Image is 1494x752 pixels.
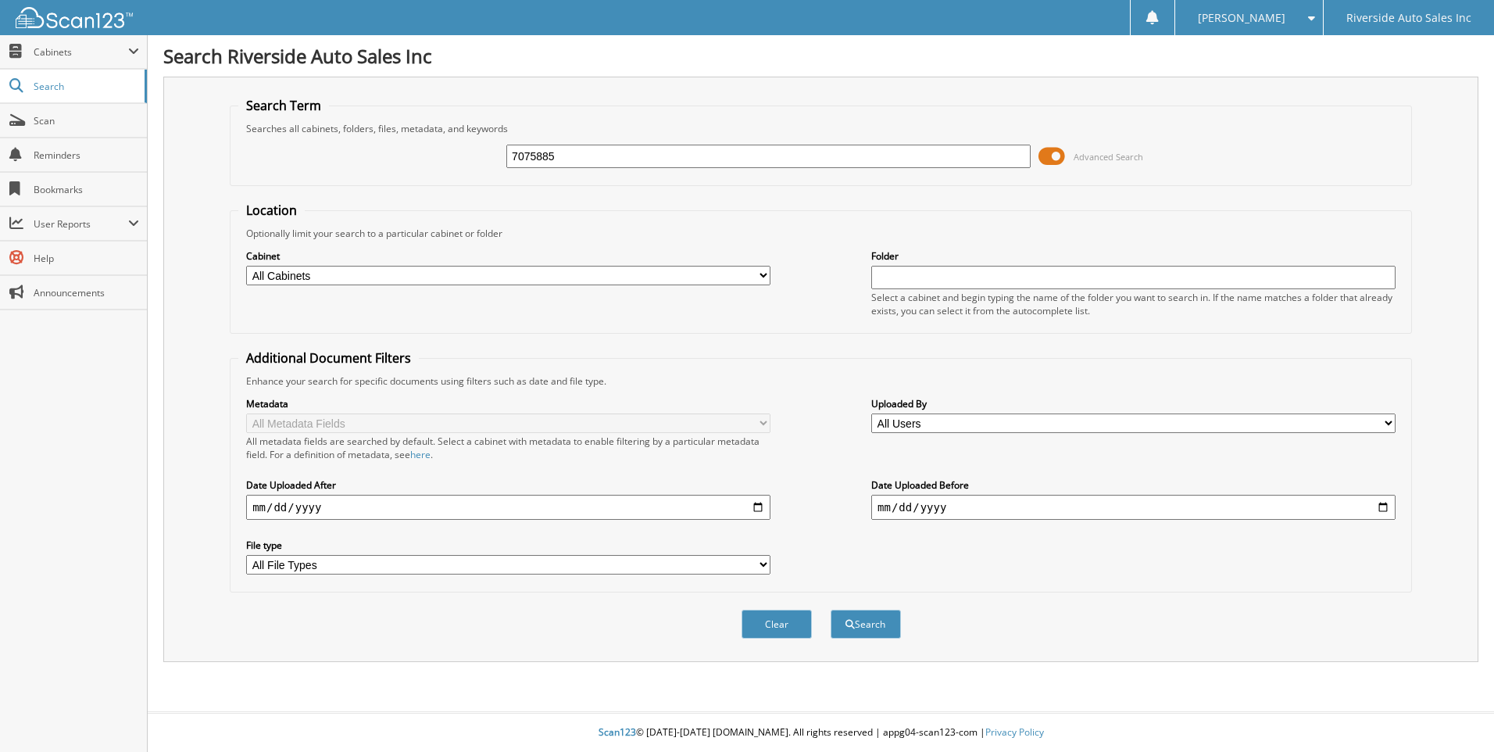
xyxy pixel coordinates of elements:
[34,286,139,299] span: Announcements
[1198,13,1285,23] span: [PERSON_NAME]
[871,249,1396,263] label: Folder
[238,374,1403,388] div: Enhance your search for specific documents using filters such as date and file type.
[410,448,431,461] a: here
[246,478,770,492] label: Date Uploaded After
[34,217,128,231] span: User Reports
[246,539,770,552] label: File type
[238,349,419,367] legend: Additional Document Filters
[871,495,1396,520] input: end
[238,227,1403,240] div: Optionally limit your search to a particular cabinet or folder
[871,291,1396,317] div: Select a cabinet and begin typing the name of the folder you want to search in. If the name match...
[163,43,1478,69] h1: Search Riverside Auto Sales Inc
[34,114,139,127] span: Scan
[246,435,770,461] div: All metadata fields are searched by default. Select a cabinet with metadata to enable filtering b...
[34,45,128,59] span: Cabinets
[238,97,329,114] legend: Search Term
[246,397,770,410] label: Metadata
[238,122,1403,135] div: Searches all cabinets, folders, files, metadata, and keywords
[1416,677,1494,752] iframe: Chat Widget
[34,183,139,196] span: Bookmarks
[34,80,137,93] span: Search
[148,714,1494,752] div: © [DATE]-[DATE] [DOMAIN_NAME]. All rights reserved | appg04-scan123-com |
[34,149,139,162] span: Reminders
[985,725,1044,739] a: Privacy Policy
[871,397,1396,410] label: Uploaded By
[742,610,812,639] button: Clear
[246,249,770,263] label: Cabinet
[599,725,636,739] span: Scan123
[34,252,139,265] span: Help
[871,478,1396,492] label: Date Uploaded Before
[246,495,770,520] input: start
[16,7,133,28] img: scan123-logo-white.svg
[831,610,901,639] button: Search
[1346,13,1471,23] span: Riverside Auto Sales Inc
[1074,151,1143,163] span: Advanced Search
[238,202,305,219] legend: Location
